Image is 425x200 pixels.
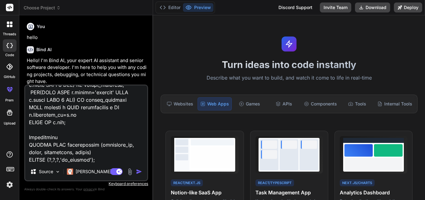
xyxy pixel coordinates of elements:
p: Source [39,168,53,175]
p: Describe what you want to build, and watch it come to life in real-time [157,74,421,82]
p: [PERSON_NAME] 4 S.. [76,168,122,175]
label: Upload [4,121,16,126]
img: Pick Models [55,169,60,174]
span: Choose Project [24,5,61,11]
div: Web Apps [198,97,232,110]
label: threads [3,32,16,37]
label: code [5,52,14,58]
span: privacy [83,187,95,191]
div: Internal Tools [375,97,415,110]
h4: Task Management App [255,189,323,196]
div: React/TypeScript [255,179,294,187]
div: Tools [341,97,374,110]
p: hello [27,34,147,41]
h1: Turn ideas into code instantly [157,59,421,70]
div: Websites [163,97,196,110]
h4: Analytics Dashboard [340,189,407,196]
div: Discord Support [275,2,316,12]
button: Download [355,2,390,12]
button: Invite Team [320,2,351,12]
p: Keyboard preferences [24,181,148,186]
h6: You [37,23,45,30]
div: Components [301,97,339,110]
img: attachment [126,168,133,175]
textarea: Loremipsumd : Sita con adipiscinge sed Doeius Temp (incidid, UTL ETDO) + Magna (aliquaen) + AdMIN... [25,85,147,163]
div: Games [233,97,266,110]
img: Claude 4 Sonnet [67,168,73,175]
p: Always double-check its answers. Your in Bind [24,186,148,192]
button: Editor [157,3,183,12]
button: Deploy [394,2,422,12]
div: React/Next.js [171,179,203,187]
div: APIs [267,97,300,110]
label: prem [5,98,14,103]
div: Next.js/Charts [340,179,375,187]
h4: Notion-like SaaS App [171,189,238,196]
img: icon [136,168,142,175]
p: Hello! I'm Bind AI, your expert AI assistant and senior software developer. I'm here to help you ... [27,57,147,85]
label: GitHub [4,74,15,80]
h6: Bind AI [36,46,52,53]
img: settings [4,179,15,190]
button: Preview [183,3,213,12]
